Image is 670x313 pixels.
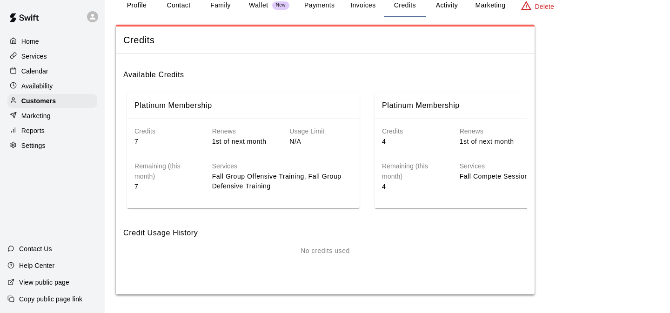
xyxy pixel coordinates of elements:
[21,67,48,76] p: Calendar
[21,96,56,106] p: Customers
[382,161,445,182] h6: Remaining (this month)
[123,220,527,239] h6: Credit Usage History
[535,2,554,11] p: Delete
[7,49,97,63] a: Services
[21,81,53,91] p: Availability
[134,182,197,192] p: 7
[301,246,350,256] p: No credits used
[7,64,97,78] a: Calendar
[134,161,197,182] h6: Remaining (this month)
[21,126,45,135] p: Reports
[21,111,51,120] p: Marketing
[289,137,352,147] p: N/A
[21,37,39,46] p: Home
[289,127,352,137] h6: Usage Limit
[123,34,527,47] span: Credits
[212,127,275,137] h6: Renews
[460,172,600,181] p: Fall Compete Sessions
[382,137,445,147] p: 4
[460,161,600,172] h6: Services
[7,34,97,48] a: Home
[19,261,54,270] p: Help Center
[7,94,97,108] a: Customers
[272,2,289,8] span: New
[123,61,527,81] h6: Available Credits
[249,0,268,10] p: Wallet
[460,127,523,137] h6: Renews
[382,182,445,192] p: 4
[212,137,275,147] p: 1st of next month
[382,127,445,137] h6: Credits
[19,278,69,287] p: View public page
[7,79,97,93] a: Availability
[7,139,97,153] a: Settings
[19,244,52,253] p: Contact Us
[212,172,352,191] p: Fall Group Offensive Training, Fall Group Defensive Training
[134,137,197,147] p: 7
[212,161,352,172] h6: Services
[460,137,523,147] p: 1st of next month
[19,294,82,304] p: Copy public page link
[7,109,97,123] a: Marketing
[21,141,46,150] p: Settings
[134,100,212,112] h6: Platinum Membership
[21,52,47,61] p: Services
[7,124,97,138] a: Reports
[382,100,460,112] h6: Platinum Membership
[134,127,197,137] h6: Credits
